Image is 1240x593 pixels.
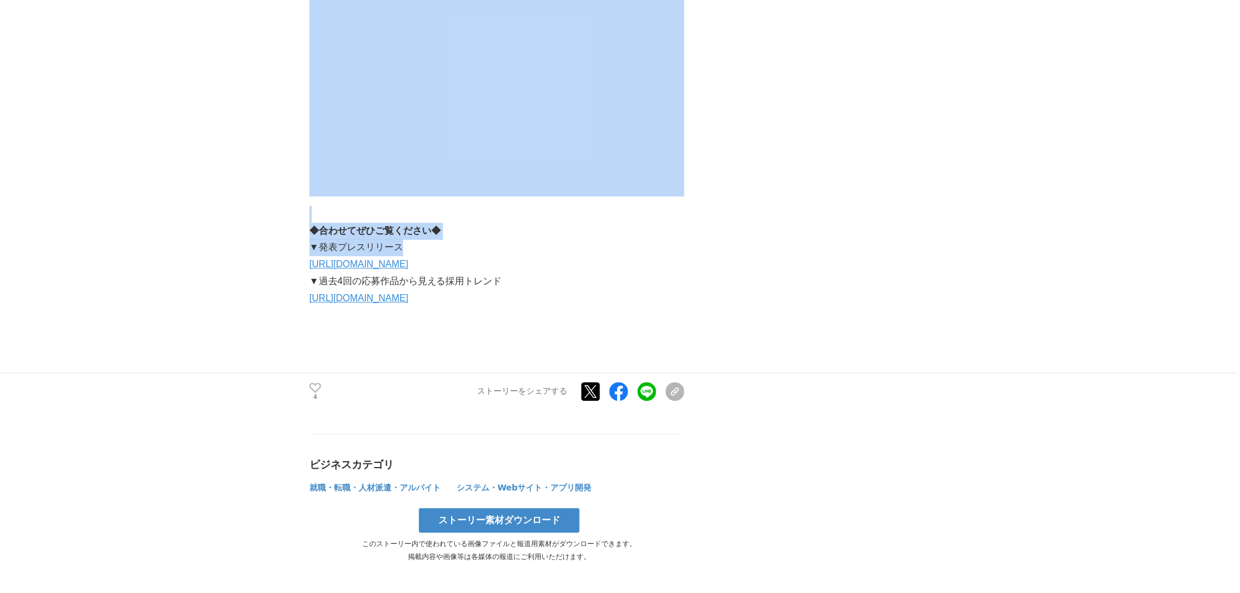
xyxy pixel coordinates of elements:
strong: ◆合わせてぜひご覧ください◆ [309,226,441,236]
a: [URL][DOMAIN_NAME] [309,259,408,269]
div: ビジネスカテゴリ [309,458,684,472]
a: ストーリー素材ダウンロード [419,508,580,533]
a: 就職・転職・人材派遣・アルバイト [309,485,442,492]
p: このストーリー内で使われている画像ファイルと報道用素材がダウンロードできます。 掲載内容や画像等は各媒体の報道にご利用いただけます。 [309,537,689,563]
span: 就職・転職・人材派遣・アルバイト [309,483,441,492]
p: 4 [309,394,321,400]
p: ▼過去4回の応募作品から見える採用トレンド [309,273,684,290]
p: ▼発表プレスリリース [309,239,684,256]
a: システム・Webサイト・アプリ開発 [457,485,591,492]
span: システム・Webサイト・アプリ開発 [457,483,591,492]
p: ストーリーをシェアする [477,386,567,397]
a: [URL][DOMAIN_NAME] [309,293,408,303]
